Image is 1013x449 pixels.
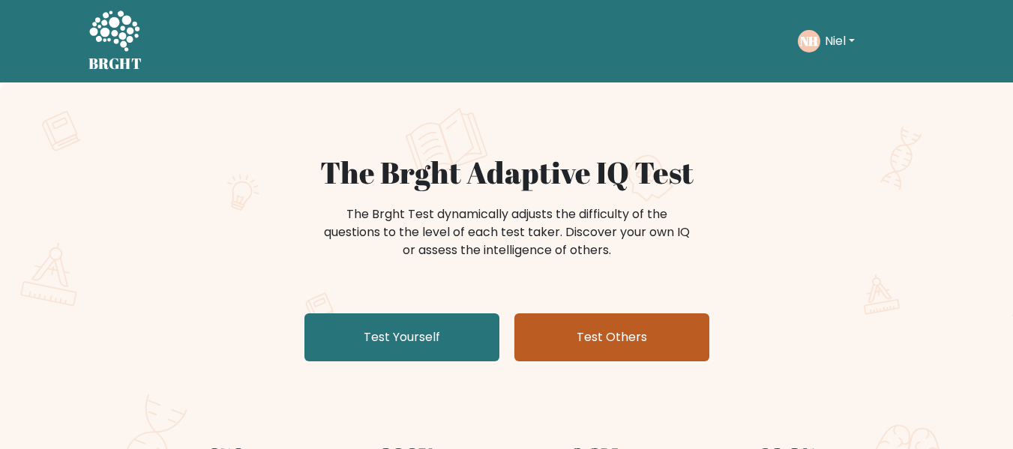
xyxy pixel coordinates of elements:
h1: The Brght Adaptive IQ Test [141,154,873,190]
h5: BRGHT [88,55,142,73]
a: Test Others [514,313,709,361]
div: The Brght Test dynamically adjusts the difficulty of the questions to the level of each test take... [319,205,694,259]
button: Niel [820,31,859,51]
a: BRGHT [88,6,142,76]
text: NH [800,32,818,49]
a: Test Yourself [304,313,499,361]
